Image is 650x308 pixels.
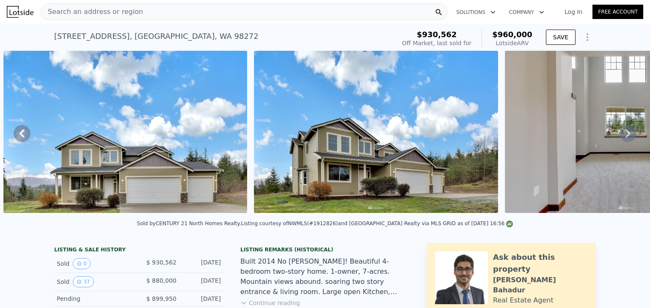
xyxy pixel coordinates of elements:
[492,30,532,39] span: $960,000
[73,276,94,287] button: View historical data
[57,294,132,303] div: Pending
[183,294,221,303] div: [DATE]
[493,295,554,305] div: Real Estate Agent
[241,221,513,226] div: Listing courtesy of NWMLS (#1912826) and [GEOGRAPHIC_DATA] Realty via MLS GRID as of [DATE] 16:56
[502,5,551,20] button: Company
[492,39,532,47] div: Lotside ARV
[73,258,91,269] button: View historical data
[579,29,596,46] button: Show Options
[417,30,457,39] span: $930,562
[54,30,259,42] div: [STREET_ADDRESS] , [GEOGRAPHIC_DATA] , WA 98272
[240,246,410,253] div: Listing Remarks (Historical)
[493,251,587,275] div: Ask about this property
[240,256,410,297] div: Built 2014 No [PERSON_NAME]! Beautiful 4-bedroom two-story home. 1-owner, 7-acres. Mountain views...
[506,221,513,227] img: NWMLS Logo
[183,276,221,287] div: [DATE]
[57,276,132,287] div: Sold
[57,258,132,269] div: Sold
[183,258,221,269] div: [DATE]
[546,30,576,45] button: SAVE
[254,51,498,213] img: Sale: 149194035 Parcel: 103914340
[146,277,176,284] span: $ 880,000
[402,39,471,47] div: Off Market, last sold for
[554,8,592,16] a: Log In
[240,299,300,307] button: Continue reading
[54,246,223,255] div: LISTING & SALE HISTORY
[146,295,176,302] span: $ 899,950
[592,5,643,19] a: Free Account
[3,51,247,213] img: Sale: 149194035 Parcel: 103914340
[146,259,176,266] span: $ 930,562
[41,7,143,17] span: Search an address or region
[137,221,241,226] div: Sold by CENTURY 21 North Homes Realty .
[449,5,502,20] button: Solutions
[7,6,33,18] img: Lotside
[493,275,587,295] div: [PERSON_NAME] Bahadur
